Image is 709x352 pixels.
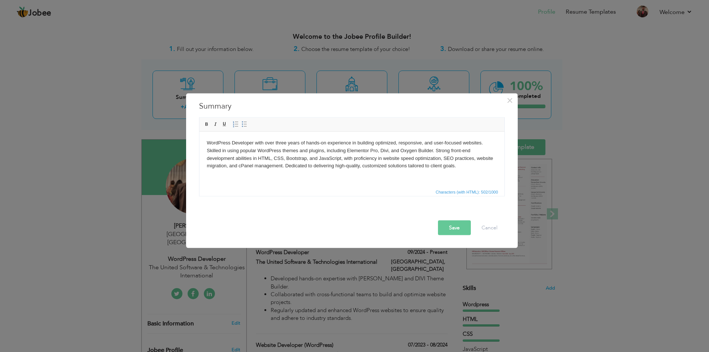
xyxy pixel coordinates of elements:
a: Bold [203,120,211,128]
h3: Summary [199,100,505,112]
button: Cancel [474,220,505,235]
div: Statistics [434,188,500,195]
button: Close [504,94,516,106]
iframe: Rich Text Editor, summaryEditor [199,131,504,187]
a: Underline [220,120,229,128]
a: Insert/Remove Numbered List [232,120,240,128]
a: Italic [212,120,220,128]
a: Insert/Remove Bulleted List [240,120,249,128]
span: × [507,93,513,107]
span: Characters (with HTML): 502/1000 [434,188,500,195]
button: Save [438,220,471,235]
